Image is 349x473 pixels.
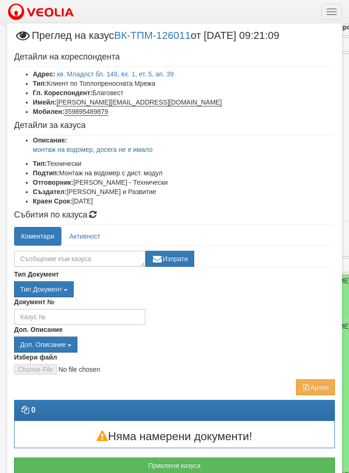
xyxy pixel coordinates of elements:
[14,353,57,362] label: Избери файл
[14,121,335,130] h4: Детайли за казуса
[14,309,145,325] input: Казус №
[57,70,174,78] a: кв. Младост бл. 148, вх. 1, ет. 5, ап. 39
[33,88,335,98] li: Благовест
[20,285,62,293] span: Тип Документ
[33,145,335,154] p: монтаж на водомер, досега не е имало
[296,379,335,395] button: Архив
[33,79,335,88] li: Клиент по Топлопреносната Мрежа
[33,196,335,206] li: [DATE]
[33,188,67,195] b: Създател:
[33,168,335,178] li: Монтаж на водомер с дист. модул
[33,80,47,87] b: Тип:
[14,270,59,279] label: Тип Документ
[33,89,92,97] b: Гл. Кореспондент:
[33,159,335,168] li: Технически
[14,337,77,353] button: Доп. Описание
[14,281,74,297] button: Тип Документ
[14,325,62,334] label: Доп. Описание
[33,108,64,115] b: Мобилен:
[33,179,73,186] b: Отговорник:
[114,30,190,41] a: ВК-ТПМ-126011
[62,227,107,246] a: Активност
[14,337,335,353] div: Двоен клик, за изчистване на избраната стойност.
[31,406,35,414] strong: 0
[33,169,59,177] b: Подтип:
[33,160,47,167] b: Тип:
[33,197,72,205] b: Краен Срок:
[14,30,279,48] span: Преглед на казус от [DATE] 09:21:09
[14,227,61,246] a: Коментари
[20,341,66,348] span: Доп. Описание
[33,136,67,144] b: Описание:
[33,70,55,78] b: Адрес:
[145,251,194,267] button: Изпрати
[33,178,335,187] li: [PERSON_NAME] - Технически
[14,281,335,297] div: Двоен клик, за изчистване на избраната стойност.
[33,98,56,106] b: Имейл:
[33,187,335,196] li: [PERSON_NAME] и Развитие
[15,430,334,443] h3: Няма намерени документи!
[14,297,54,307] label: Документ №
[14,53,335,62] h4: Детайли на кореспондента
[14,210,335,220] h4: Събития по казуса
